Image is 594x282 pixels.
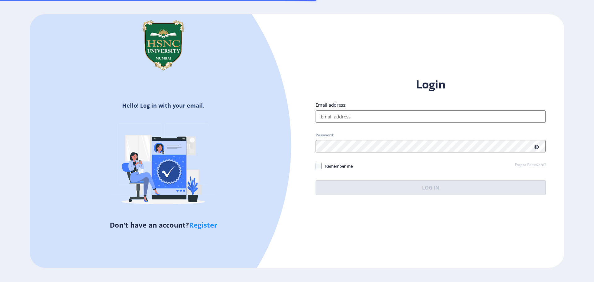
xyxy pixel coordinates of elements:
[109,112,217,220] img: Verified-rafiki.svg
[316,102,346,108] label: Email address:
[515,162,546,168] a: Forgot Password?
[316,180,546,195] button: Log In
[316,77,546,92] h1: Login
[34,220,292,230] h5: Don't have an account?
[316,133,334,138] label: Password:
[316,110,546,123] input: Email address
[132,14,194,76] img: hsnc.png
[189,220,217,229] a: Register
[322,162,353,170] span: Remember me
